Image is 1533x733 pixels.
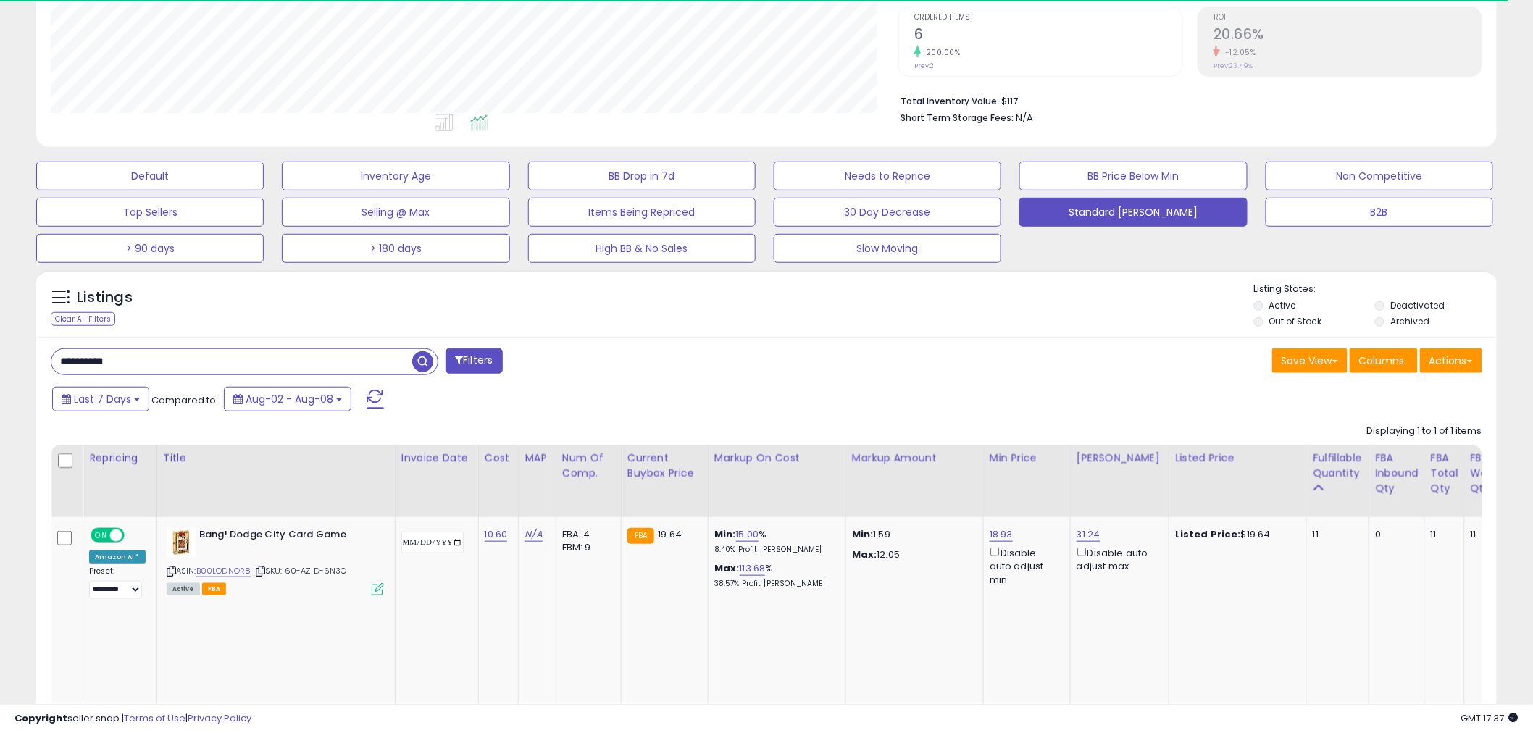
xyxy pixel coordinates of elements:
h5: Listings [77,288,133,308]
div: Amazon AI * [89,550,146,564]
button: B2B [1266,198,1493,227]
h2: 20.66% [1214,26,1482,46]
button: Standard [PERSON_NAME] [1019,198,1247,227]
button: > 90 days [36,234,264,263]
button: Inventory Age [282,162,509,190]
li: $117 [901,91,1471,109]
img: 51anAY1kBRL._SL40_.jpg [167,528,196,557]
a: N/A [525,527,542,542]
button: Last 7 Days [52,387,149,411]
div: Repricing [89,451,151,466]
div: FBA inbound Qty [1375,451,1419,496]
small: 200.00% [921,47,961,58]
a: Privacy Policy [188,711,251,725]
div: Fulfillable Quantity [1313,451,1363,481]
a: 10.60 [485,527,508,542]
span: Compared to: [151,393,218,407]
button: BB Drop in 7d [528,162,756,190]
div: Num of Comp. [562,451,615,481]
button: Actions [1420,348,1482,373]
div: Preset: [89,566,146,599]
small: FBA [627,528,654,544]
span: Last 7 Days [74,392,131,406]
b: Bang! Dodge City Card Game [199,528,375,545]
a: 113.68 [740,561,766,576]
label: Archived [1390,315,1429,327]
div: Listed Price [1175,451,1300,466]
div: Markup Amount [852,451,977,466]
b: Short Term Storage Fees: [901,112,1014,124]
div: Displaying 1 to 1 of 1 items [1367,424,1482,438]
span: 2025-08-16 17:37 GMT [1461,711,1519,725]
div: 11 [1313,528,1358,541]
div: Disable auto adjust max [1077,545,1158,573]
th: The percentage added to the cost of goods (COGS) that forms the calculator for Min & Max prices. [708,445,845,517]
span: Ordered Items [914,14,1182,22]
p: 8.40% Profit [PERSON_NAME] [714,545,835,555]
span: ROI [1214,14,1482,22]
div: Markup on Cost [714,451,840,466]
button: Items Being Repriced [528,198,756,227]
div: 11 [1431,528,1453,541]
a: B00LODNOR8 [196,565,251,577]
button: Non Competitive [1266,162,1493,190]
div: Clear All Filters [51,312,115,326]
span: 19.64 [658,527,682,541]
b: Max: [714,561,740,575]
button: Default [36,162,264,190]
small: Prev: 2 [914,62,934,70]
button: Needs to Reprice [774,162,1001,190]
a: Terms of Use [124,711,185,725]
span: | SKU: 60-AZID-6N3C [254,565,347,577]
div: 0 [1375,528,1413,541]
span: OFF [122,529,146,542]
label: Out of Stock [1269,315,1322,327]
div: Disable auto adjust min [990,545,1059,587]
button: Slow Moving [774,234,1001,263]
span: N/A [1016,111,1033,125]
div: FBA Total Qty [1431,451,1458,496]
button: High BB & No Sales [528,234,756,263]
div: FBM: 9 [562,541,610,554]
small: -12.05% [1220,47,1256,58]
p: Listing States: [1254,282,1497,296]
div: % [714,562,835,589]
h2: 6 [914,26,1182,46]
button: > 180 days [282,234,509,263]
div: Current Buybox Price [627,451,702,481]
div: MAP [525,451,549,466]
div: % [714,528,835,555]
small: Prev: 23.49% [1214,62,1253,70]
button: Save View [1272,348,1348,373]
span: Columns [1359,353,1405,368]
a: 18.93 [990,527,1013,542]
span: ON [92,529,110,542]
div: Title [163,451,389,466]
span: FBA [202,583,227,595]
div: FBA: 4 [562,528,610,541]
a: 15.00 [736,527,759,542]
p: 1.59 [852,528,972,541]
b: Min: [714,527,736,541]
button: 30 Day Decrease [774,198,1001,227]
div: $19.64 [1175,528,1295,541]
label: Deactivated [1390,299,1445,311]
strong: Max: [852,548,877,561]
button: Aug-02 - Aug-08 [224,387,351,411]
div: FBA Warehouse Qty [1471,451,1531,496]
button: Columns [1350,348,1418,373]
th: CSV column name: cust_attr_3_Invoice Date [395,445,478,517]
strong: Copyright [14,711,67,725]
div: Invoice Date [401,451,472,466]
strong: Min: [852,527,874,541]
button: Selling @ Max [282,198,509,227]
div: 11 [1471,528,1526,541]
a: 31.24 [1077,527,1100,542]
div: seller snap | | [14,712,251,726]
p: 12.05 [852,548,972,561]
div: ASIN: [167,528,384,594]
button: Filters [446,348,502,374]
span: All listings currently available for purchase on Amazon [167,583,200,595]
b: Listed Price: [1175,527,1241,541]
button: Top Sellers [36,198,264,227]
